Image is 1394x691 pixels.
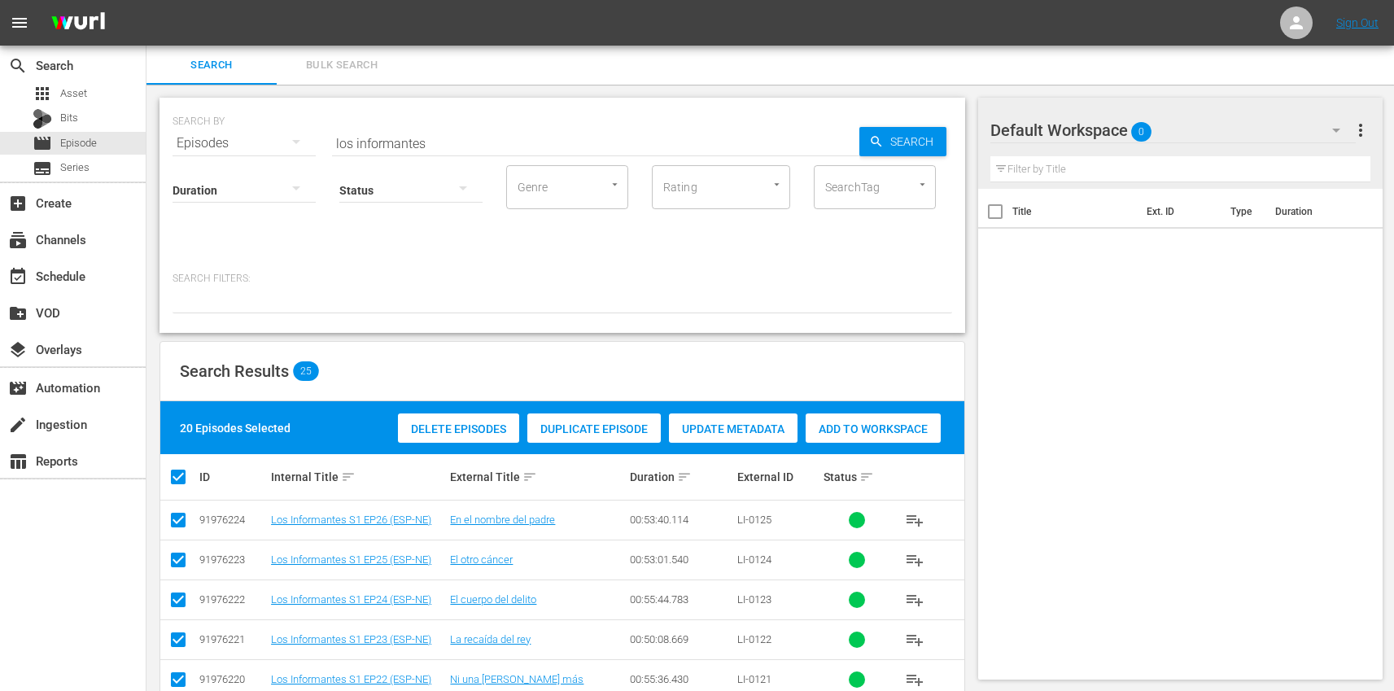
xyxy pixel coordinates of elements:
img: ans4CAIJ8jUAAAAAAAAAAAAAAAAAAAAAAAAgQb4GAAAAAAAAAAAAAAAAAAAAAAAAJMjXAAAAAAAAAAAAAAAAAAAAAAAAgAT5G... [39,4,117,42]
div: 00:53:01.540 [630,553,732,566]
div: 00:53:40.114 [630,514,732,526]
button: Add to Workspace [806,413,941,443]
span: playlist_add [905,550,924,570]
div: 00:55:36.430 [630,673,732,685]
a: Los Informantes S1 EP23 (ESP-NE) [271,633,431,645]
span: Episode [33,133,52,153]
div: 91976224 [199,514,266,526]
th: Duration [1265,189,1363,234]
span: Delete Episodes [398,422,519,435]
button: Open [915,177,930,192]
a: Los Informantes S1 EP24 (ESP-NE) [271,593,431,606]
span: Series [33,159,52,178]
div: ID [199,470,266,483]
span: Search [156,56,267,75]
th: Type [1221,189,1265,234]
div: Status [824,467,890,487]
button: more_vert [1351,111,1370,150]
span: Schedule [8,267,28,286]
button: Open [769,177,784,192]
a: La recaída del rey [450,633,531,645]
span: Bulk Search [286,56,397,75]
span: Search [8,56,28,76]
span: LI-0121 [737,673,771,685]
a: El cuerpo del delito [450,593,536,606]
span: Asset [33,84,52,103]
button: Delete Episodes [398,413,519,443]
a: El otro cáncer [450,553,513,566]
div: 91976222 [199,593,266,606]
span: playlist_add [905,670,924,689]
span: LI-0123 [737,593,771,606]
span: Create [8,194,28,213]
a: Ni una [PERSON_NAME] más [450,673,583,685]
div: Default Workspace [990,107,1356,153]
div: 20 Episodes Selected [180,420,291,436]
div: Bits [33,109,52,129]
th: Title [1012,189,1137,234]
span: sort [341,470,356,484]
a: Sign Out [1336,16,1379,29]
p: Search Filters: [173,272,952,286]
span: playlist_add [905,590,924,610]
button: playlist_add [895,580,934,619]
a: Los Informantes S1 EP26 (ESP-NE) [271,514,431,526]
span: Overlays [8,340,28,360]
span: Episode [60,135,97,151]
span: Search Results [180,361,289,381]
th: Ext. ID [1137,189,1221,234]
span: VOD [8,304,28,323]
button: Open [607,177,623,192]
span: LI-0122 [737,633,771,645]
span: Search [884,127,946,156]
span: Duplicate Episode [527,422,661,435]
span: Add to Workspace [806,422,941,435]
span: 0 [1131,115,1151,149]
button: Update Metadata [669,413,798,443]
div: Duration [630,467,732,487]
div: External ID [737,470,819,483]
span: menu [10,13,29,33]
span: playlist_add [905,510,924,530]
div: 00:50:08.669 [630,633,732,645]
span: Update Metadata [669,422,798,435]
span: sort [677,470,692,484]
div: 91976223 [199,553,266,566]
div: Internal Title [271,467,445,487]
div: External Title [450,467,624,487]
a: En el nombre del padre [450,514,555,526]
button: playlist_add [895,540,934,579]
span: Automation [8,378,28,398]
span: Reports [8,452,28,471]
span: Series [60,160,90,176]
span: sort [859,470,874,484]
span: LI-0125 [737,514,771,526]
div: 91976221 [199,633,266,645]
span: Channels [8,230,28,250]
span: 25 [293,361,319,381]
a: Los Informantes S1 EP22 (ESP-NE) [271,673,431,685]
button: Search [859,127,946,156]
div: 91976220 [199,673,266,685]
span: playlist_add [905,630,924,649]
span: Ingestion [8,415,28,435]
div: 00:55:44.783 [630,593,732,606]
button: playlist_add [895,501,934,540]
div: Episodes [173,120,316,166]
button: Duplicate Episode [527,413,661,443]
span: Bits [60,110,78,126]
span: LI-0124 [737,553,771,566]
button: playlist_add [895,620,934,659]
span: more_vert [1351,120,1370,140]
a: Los Informantes S1 EP25 (ESP-NE) [271,553,431,566]
span: sort [522,470,537,484]
span: Asset [60,85,87,102]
